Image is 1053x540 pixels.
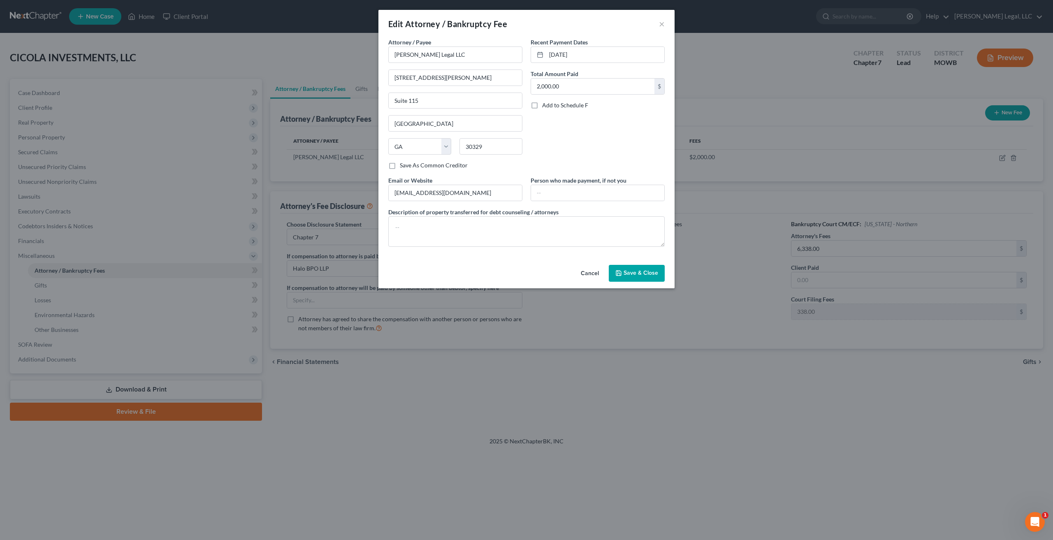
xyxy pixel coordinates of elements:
[542,101,588,109] label: Add to Schedule F
[389,93,522,109] input: Apt, Suite, etc...
[405,19,507,29] span: Attorney / Bankruptcy Fee
[624,270,658,277] span: Save & Close
[531,79,654,94] input: 0.00
[389,116,522,131] input: Enter city...
[659,19,665,29] button: ×
[531,38,588,46] label: Recent Payment Dates
[531,185,664,201] input: --
[388,19,404,29] span: Edit
[609,265,665,282] button: Save & Close
[388,46,522,63] input: Search creditor by name...
[459,138,522,155] input: Enter zip...
[388,176,432,185] label: Email or Website
[388,39,431,46] span: Attorney / Payee
[531,176,626,185] label: Person who made payment, if not you
[574,266,605,282] button: Cancel
[400,161,468,169] label: Save As Common Creditor
[1042,512,1048,519] span: 1
[389,185,522,201] input: --
[1025,512,1045,532] iframe: Intercom live chat
[531,70,578,78] label: Total Amount Paid
[389,70,522,86] input: Enter address...
[546,47,664,63] input: MM/YYYY
[654,79,664,94] div: $
[388,208,559,216] label: Description of property transferred for debt counseling / attorneys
